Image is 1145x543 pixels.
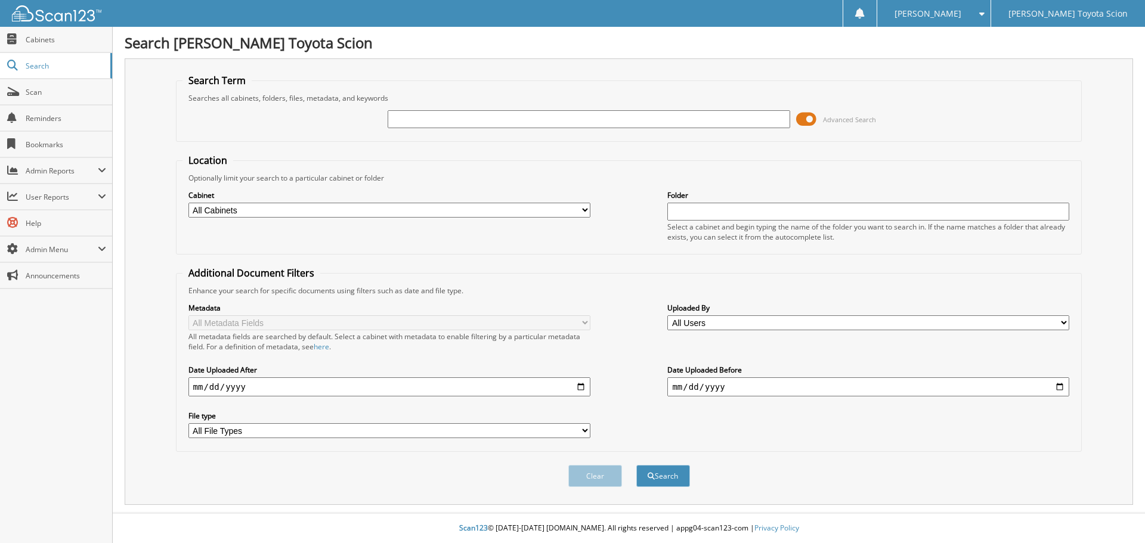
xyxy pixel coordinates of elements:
[182,286,1076,296] div: Enhance your search for specific documents using filters such as date and file type.
[26,113,106,123] span: Reminders
[636,465,690,487] button: Search
[667,190,1069,200] label: Folder
[188,331,590,352] div: All metadata fields are searched by default. Select a cabinet with metadata to enable filtering b...
[823,115,876,124] span: Advanced Search
[568,465,622,487] button: Clear
[1008,10,1128,17] span: [PERSON_NAME] Toyota Scion
[182,74,252,87] legend: Search Term
[188,303,590,313] label: Metadata
[667,365,1069,375] label: Date Uploaded Before
[182,173,1076,183] div: Optionally limit your search to a particular cabinet or folder
[754,523,799,533] a: Privacy Policy
[125,33,1133,52] h1: Search [PERSON_NAME] Toyota Scion
[667,222,1069,242] div: Select a cabinet and begin typing the name of the folder you want to search in. If the name match...
[188,411,590,421] label: File type
[26,139,106,150] span: Bookmarks
[26,87,106,97] span: Scan
[26,35,106,45] span: Cabinets
[667,377,1069,396] input: end
[1085,486,1145,543] iframe: Chat Widget
[667,303,1069,313] label: Uploaded By
[26,271,106,281] span: Announcements
[26,192,98,202] span: User Reports
[182,93,1076,103] div: Searches all cabinets, folders, files, metadata, and keywords
[113,514,1145,543] div: © [DATE]-[DATE] [DOMAIN_NAME]. All rights reserved | appg04-scan123-com |
[895,10,961,17] span: [PERSON_NAME]
[188,377,590,396] input: start
[188,190,590,200] label: Cabinet
[26,166,98,176] span: Admin Reports
[182,266,320,280] legend: Additional Document Filters
[26,218,106,228] span: Help
[188,365,590,375] label: Date Uploaded After
[26,244,98,255] span: Admin Menu
[459,523,488,533] span: Scan123
[12,5,101,21] img: scan123-logo-white.svg
[314,342,329,352] a: here
[182,154,233,167] legend: Location
[26,61,104,71] span: Search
